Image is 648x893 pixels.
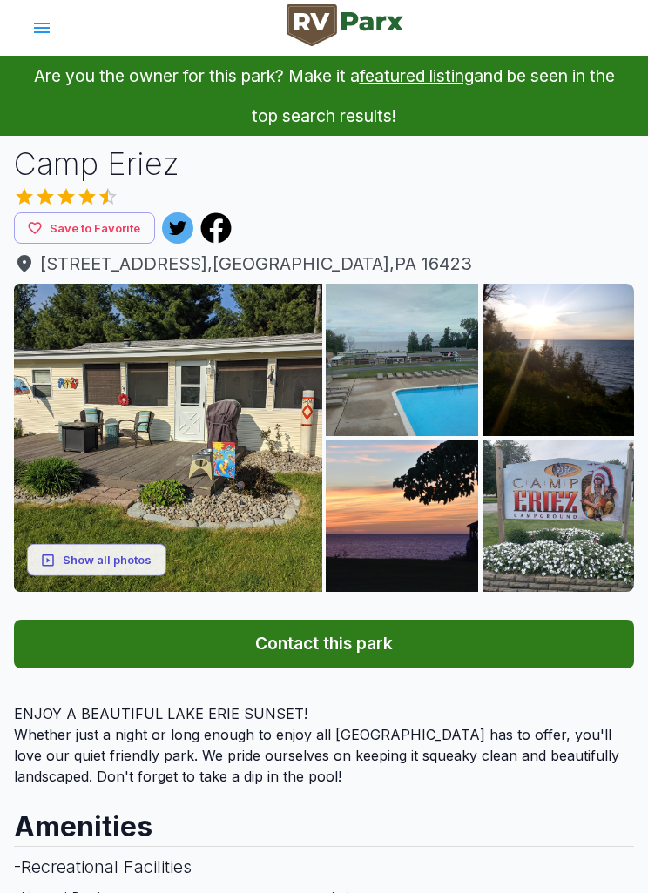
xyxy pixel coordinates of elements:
[14,143,634,186] h1: Camp Eriez
[14,284,322,592] img: AAcXr8qtUCzYTrqkUwSx3_P1fNksxXxy6myNbJwZcu_JIEbl8EbjsMk-g3_wEeCMD7iCqCuau_cD0dNkyJKbRjUq-s5Ng_prz...
[21,56,627,136] p: Are you the owner for this park? Make it a and be seen in the top search results!
[14,251,634,277] a: [STREET_ADDRESS],[GEOGRAPHIC_DATA],PA 16423
[14,212,155,245] button: Save to Favorite
[14,620,634,668] button: Contact this park
[287,4,403,51] a: RVParx Logo
[14,794,634,846] h2: Amenities
[21,7,63,49] button: account of current user
[14,846,634,887] h3: - Recreational Facilities
[326,440,477,592] img: AAcXr8rheV5buFTbkPcLWaKS-vtCWry4YM7-jiJ_2htbqMaz-n7jJoE772yYxsVoO12TpThzOCgdWEEeQmO0e-kUeCaN7u_tc...
[326,284,477,435] img: AAcXr8oz2tppH2_s-gFeSpoXVK1MCR6LfadRUL0ZkM-DINjVKKMi39VrkNcVJdJtGRt0kaOCuAfJbxEqVjqlEjrDj2VB3gc_v...
[483,440,634,592] img: AAcXr8pWfQHW41dAzdq-TfgSTSj4e4l-Uc9IWgFyiULuMQkS0u39LvbpYSx3iHqwEivPj-kzTLxfB4xoCfiWzImflpovzxCPG...
[287,4,403,46] img: RVParx Logo
[360,65,474,86] a: featured listing
[14,705,307,722] span: ENJOY A BEAUTIFUL LAKE ERIE SUNSET!
[14,703,634,787] div: Whether just a night or long enough to enjoy all [GEOGRAPHIC_DATA] has to offer, you'll love our ...
[14,251,634,277] span: [STREET_ADDRESS] , [GEOGRAPHIC_DATA] , PA 16423
[27,544,166,576] button: Show all photos
[483,284,634,435] img: AAcXr8r853kahGEFokQrss-SsgkIfs0TGbj4gcqIYWe-bALpsvrKYjs64SHur75sQmYfU42IEPkxz73V3GpLBqz_naMWde-87...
